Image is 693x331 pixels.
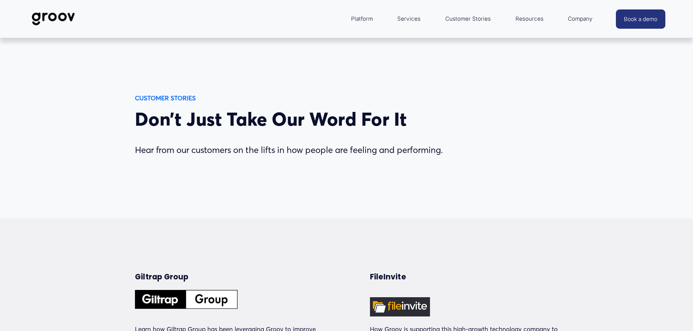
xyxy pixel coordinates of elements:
[135,272,189,282] strong: Giltrap Group
[512,10,547,28] a: folder dropdown
[515,14,543,24] span: Resources
[135,142,515,158] p: Hear from our customers on the lifts in how people are feeling and performing.
[347,10,377,28] a: folder dropdown
[442,10,494,28] a: Customer Stories
[370,272,406,282] strong: FileInvite
[351,14,373,24] span: Platform
[616,9,665,29] a: Book a demo
[568,14,593,24] span: Company
[394,10,424,28] a: Services
[28,7,79,31] img: Groov | Workplace Science Platform | Unlock Performance | Drive Results
[135,94,196,102] strong: CUSTOMER STORIES
[564,10,596,28] a: folder dropdown
[135,108,515,130] h2: Don’t Just Take Our Word For It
